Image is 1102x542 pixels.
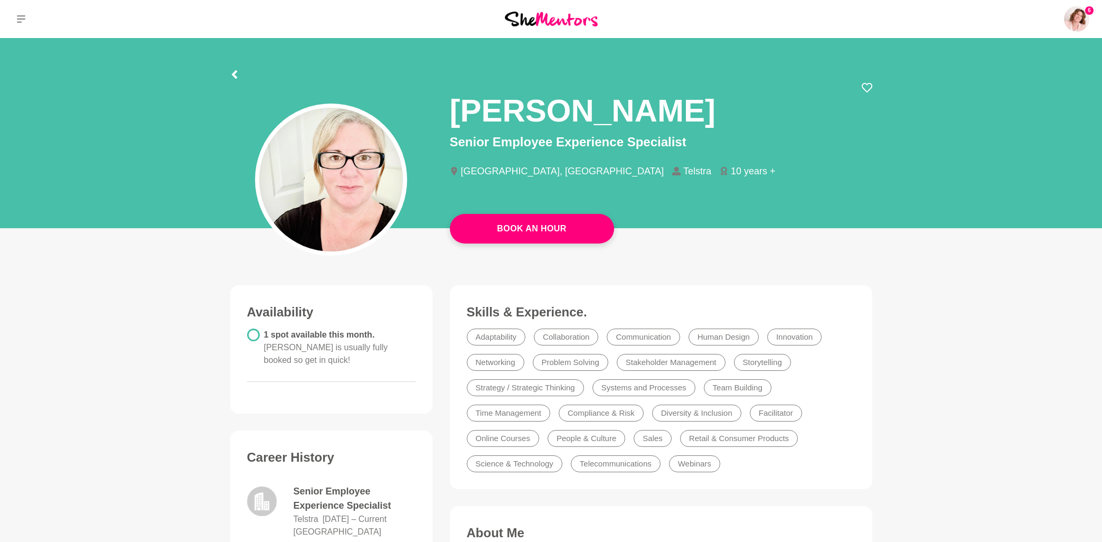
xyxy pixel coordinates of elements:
li: 10 years + [720,166,784,176]
li: [GEOGRAPHIC_DATA], [GEOGRAPHIC_DATA] [450,166,673,176]
a: Amanda Greenman6 [1064,6,1089,32]
h1: [PERSON_NAME] [450,91,715,130]
li: Telstra [672,166,720,176]
img: She Mentors Logo [505,12,598,26]
dd: August 2023 – Current [323,513,387,526]
img: logo [247,487,277,516]
dd: Senior Employee Experience Specialist [294,484,416,513]
h3: Availability [247,304,416,320]
dd: Telstra [294,513,318,526]
a: Book An Hour [450,214,614,244]
h3: Career History [247,450,416,465]
dd: [GEOGRAPHIC_DATA] [294,526,382,538]
span: [PERSON_NAME] is usually fully booked so get in quick! [264,343,388,365]
p: Senior Employee Experience Specialist [450,133,872,152]
h3: About Me [467,525,855,541]
time: [DATE] – Current [323,515,387,524]
span: 1 spot available this month. [264,330,388,365]
h3: Skills & Experience. [467,304,855,320]
span: 6 [1085,6,1094,15]
img: Amanda Greenman [1064,6,1089,32]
